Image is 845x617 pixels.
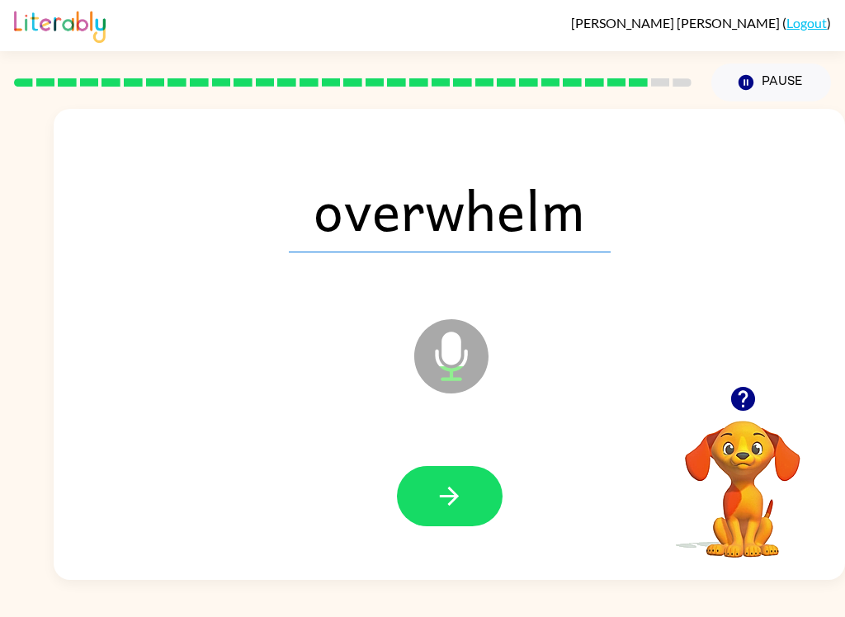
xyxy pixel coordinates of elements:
div: ( ) [571,15,831,31]
img: Literably [14,7,106,43]
span: overwhelm [289,167,611,252]
span: [PERSON_NAME] [PERSON_NAME] [571,15,782,31]
video: Your browser must support playing .mp4 files to use Literably. Please try using another browser. [660,395,825,560]
button: Pause [711,64,831,101]
a: Logout [786,15,827,31]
